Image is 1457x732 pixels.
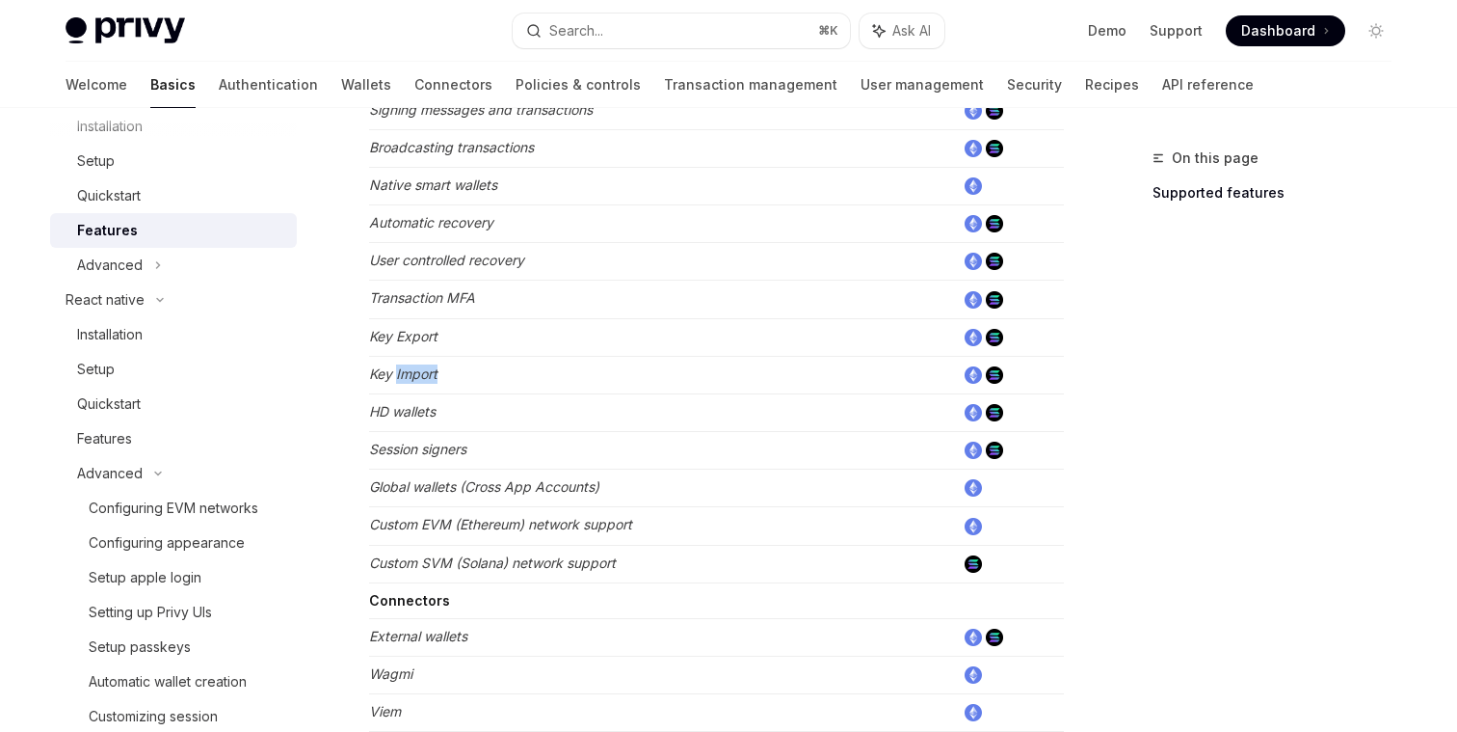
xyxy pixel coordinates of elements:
div: Setup passkeys [89,636,191,659]
em: Transaction MFA [369,289,475,306]
span: On this page [1172,147,1258,170]
div: Features [77,427,132,450]
a: Basics [150,62,196,108]
a: Features [50,421,297,456]
img: ethereum.png [965,253,982,270]
img: ethereum.png [965,666,982,684]
img: ethereum.png [965,215,982,232]
a: Support [1150,21,1203,41]
button: Ask AI [860,14,944,48]
img: solana.png [986,291,1003,309]
a: Setup passkeys [50,630,297,664]
button: Search...⌘K [513,14,850,48]
em: Global wallets (Cross App Accounts) [369,478,599,495]
div: Configuring EVM networks [89,497,258,520]
a: Installation [50,317,297,352]
em: Viem [369,703,401,719]
em: User controlled recovery [369,252,524,268]
img: ethereum.png [965,518,982,535]
img: ethereum.png [965,177,982,195]
a: Welcome [66,62,127,108]
img: solana.png [986,253,1003,270]
img: ethereum.png [965,102,982,120]
img: ethereum.png [965,629,982,646]
div: Advanced [77,254,143,277]
img: ethereum.png [965,404,982,421]
a: Features [50,213,297,248]
a: Setting up Privy UIs [50,595,297,630]
a: Policies & controls [516,62,641,108]
img: light logo [66,17,185,44]
div: Automatic wallet creation [89,670,247,693]
div: Setup [77,358,115,381]
em: Key Import [369,366,437,382]
a: Quickstart [50,387,297,421]
span: Dashboard [1241,21,1315,41]
img: solana.png [986,366,1003,384]
img: ethereum.png [965,140,982,157]
a: Demo [1088,21,1126,41]
img: ethereum.png [965,442,982,459]
div: Installation [77,323,143,346]
img: solana.png [965,556,982,573]
em: External wallets [369,628,467,644]
img: ethereum.png [965,366,982,384]
a: Automatic wallet creation [50,664,297,699]
a: Supported features [1152,177,1407,208]
div: Search... [549,19,603,42]
a: Recipes [1085,62,1139,108]
span: Ask AI [892,21,931,41]
div: Setup apple login [89,566,201,589]
div: Setting up Privy UIs [89,601,212,624]
em: Automatic recovery [369,214,493,230]
img: solana.png [986,442,1003,459]
img: solana.png [986,102,1003,120]
button: Toggle dark mode [1361,15,1391,46]
a: Setup apple login [50,560,297,595]
div: Quickstart [77,393,141,416]
em: Session signers [369,441,466,457]
a: Quickstart [50,178,297,213]
img: ethereum.png [965,479,982,497]
a: Configuring EVM networks [50,491,297,526]
em: Custom EVM (Ethereum) network support [369,516,632,532]
a: Setup [50,352,297,387]
a: Setup [50,144,297,178]
div: Quickstart [77,184,141,207]
em: Native smart wallets [369,176,497,193]
div: Configuring appearance [89,531,245,555]
em: Signing messages and transactions [369,101,593,118]
img: solana.png [986,404,1003,421]
div: Features [77,219,138,242]
img: solana.png [986,215,1003,232]
div: Setup [77,149,115,173]
a: Transaction management [664,62,837,108]
em: Custom SVM (Solana) network support [369,555,616,571]
img: solana.png [986,140,1003,157]
strong: Connectors [369,592,450,609]
a: Configuring appearance [50,526,297,560]
img: solana.png [986,629,1003,646]
em: Key Export [369,328,437,344]
a: API reference [1162,62,1254,108]
a: User management [861,62,984,108]
img: ethereum.png [965,704,982,721]
div: Advanced [77,462,143,485]
div: React native [66,288,145,312]
a: Connectors [414,62,492,108]
a: Wallets [341,62,391,108]
a: Authentication [219,62,318,108]
em: Broadcasting transactions [369,139,534,155]
img: solana.png [986,329,1003,346]
em: Wagmi [369,665,412,682]
img: ethereum.png [965,329,982,346]
span: ⌘ K [818,23,838,39]
em: HD wallets [369,403,436,420]
img: ethereum.png [965,291,982,309]
a: Dashboard [1226,15,1345,46]
a: Security [1007,62,1062,108]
